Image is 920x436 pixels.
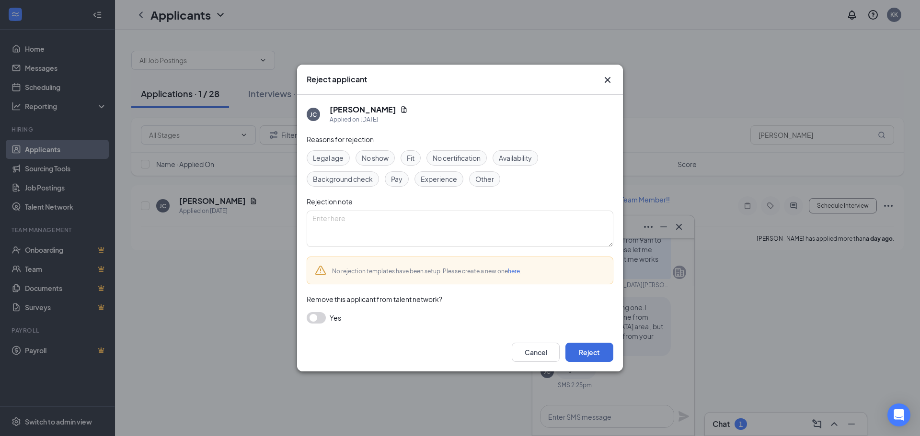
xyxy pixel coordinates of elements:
button: Reject [565,343,613,362]
span: Other [475,174,494,184]
div: Applied on [DATE] [330,115,408,124]
span: Experience [421,174,457,184]
h3: Reject applicant [307,74,367,85]
span: Availability [499,153,532,163]
span: No certification [433,153,481,163]
svg: Document [400,106,408,113]
svg: Warning [315,265,326,276]
span: No show [362,153,389,163]
a: here [508,268,520,275]
span: No rejection templates have been setup. Please create a new one . [332,268,521,275]
button: Close [602,74,613,86]
span: Legal age [313,153,344,163]
div: Open Intercom Messenger [887,403,910,426]
span: Reasons for rejection [307,135,374,144]
div: JC [310,111,317,119]
span: Rejection note [307,197,353,206]
span: Pay [391,174,402,184]
span: Remove this applicant from talent network? [307,295,442,303]
button: Cancel [512,343,560,362]
span: Fit [407,153,414,163]
span: Background check [313,174,373,184]
span: Yes [330,312,341,324]
h5: [PERSON_NAME] [330,104,396,115]
svg: Cross [602,74,613,86]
